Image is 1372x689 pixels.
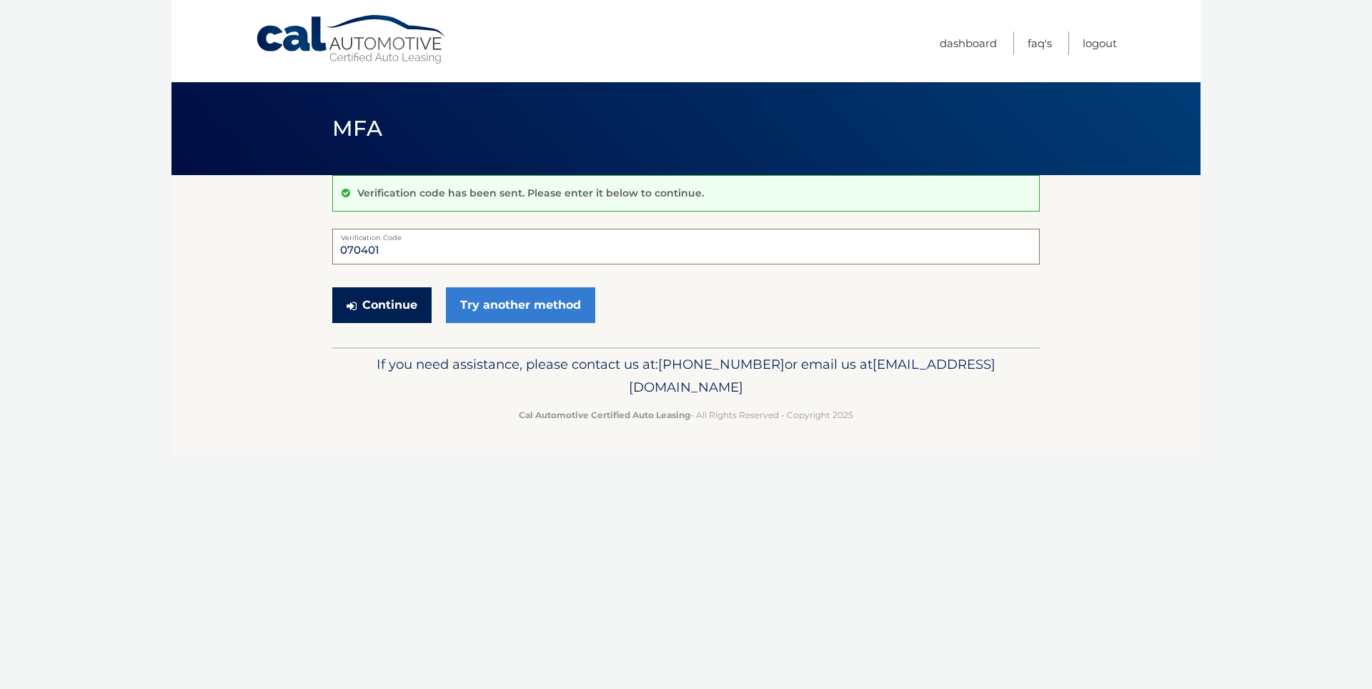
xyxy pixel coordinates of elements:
span: [PHONE_NUMBER] [658,356,785,372]
button: Continue [332,287,432,323]
p: - All Rights Reserved - Copyright 2025 [342,407,1030,422]
a: Try another method [446,287,595,323]
p: Verification code has been sent. Please enter it below to continue. [357,187,704,199]
strong: Cal Automotive Certified Auto Leasing [519,410,690,420]
a: Dashboard [940,31,997,55]
p: If you need assistance, please contact us at: or email us at [342,353,1030,399]
input: Verification Code [332,229,1040,264]
span: MFA [332,115,382,142]
a: Logout [1083,31,1117,55]
span: [EMAIL_ADDRESS][DOMAIN_NAME] [629,356,995,395]
a: Cal Automotive [255,14,448,65]
a: FAQ's [1028,31,1052,55]
label: Verification Code [332,229,1040,240]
